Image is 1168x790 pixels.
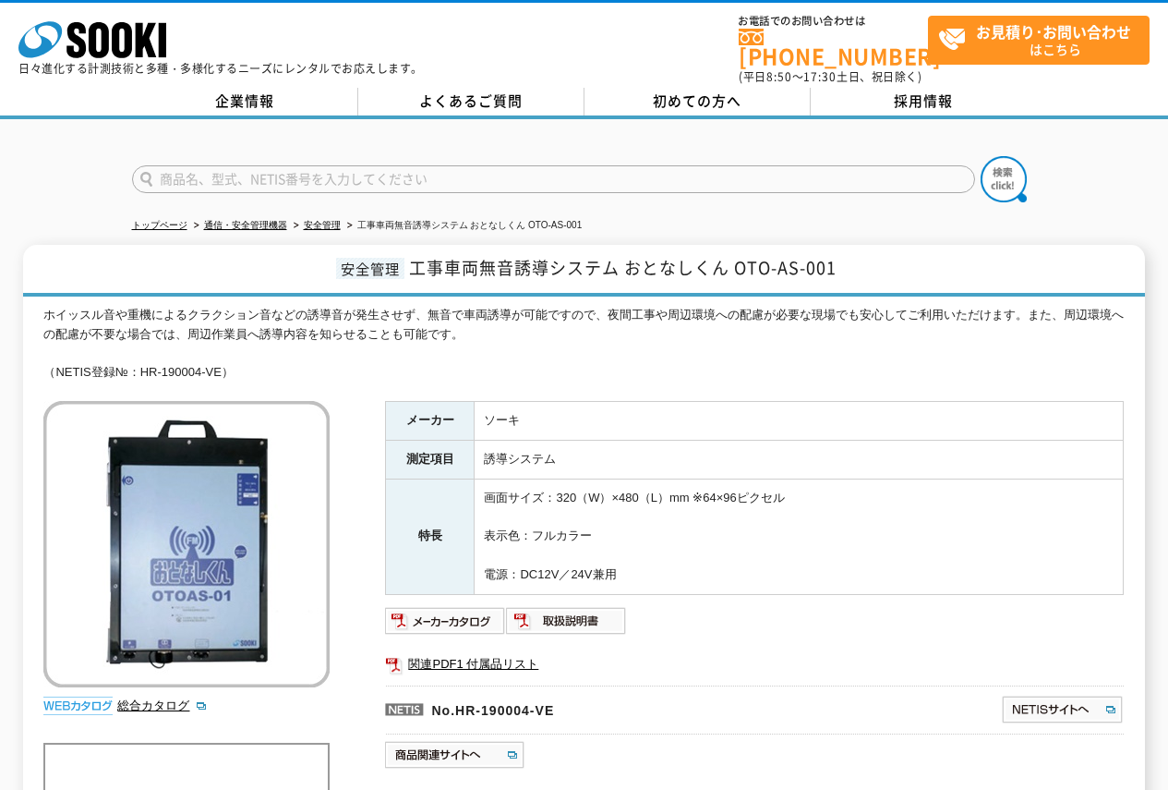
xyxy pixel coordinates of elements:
td: 誘導システム [475,440,1124,479]
p: No.HR-190004-VE [385,686,823,730]
li: 工事車両無音誘導システム おとなしくん OTO-AS-001 [343,216,583,236]
input: 商品名、型式、NETIS番号を入力してください [132,165,975,193]
a: 通信・安全管理機器 [204,220,287,230]
a: 採用情報 [811,88,1037,115]
a: 企業情報 [132,88,358,115]
a: よくあるご質問 [358,88,584,115]
td: 画面サイズ：320（W）×480（L）mm ※64×96ピクセル 表示色：フルカラー 電源：DC12V／24V兼用 [475,479,1124,594]
img: 商品関連サイトへ [385,740,526,770]
a: 取扱説明書 [506,618,627,632]
img: NETISサイトへ [1001,695,1124,724]
p: 日々進化する計測技術と多種・多様化するニーズにレンタルでお応えします。 [18,63,423,74]
a: 初めての方へ [584,88,811,115]
a: 総合カタログ [117,699,208,712]
span: (平日 ～ 土日、祝日除く) [739,68,921,85]
img: btn_search.png [981,156,1027,202]
span: 工事車両無音誘導システム おとなしくん OTO-AS-001 [409,255,837,280]
span: はこちら [938,17,1149,63]
div: ホイッスル音や重機によるクラクション音などの誘導音が発生させず、無音で車両誘導が可能ですので、夜間工事や周辺環境への配慮が必要な現場でも安心してご利用いただけます。また、周辺環境への配慮が不要な... [43,306,1124,383]
strong: お見積り･お問い合わせ [976,20,1131,43]
span: 初めての方へ [653,91,741,111]
a: [PHONE_NUMBER] [739,29,928,67]
span: お電話でのお問い合わせは [739,16,928,27]
span: 安全管理 [336,258,404,279]
a: 安全管理 [304,220,341,230]
th: 測定項目 [386,440,475,479]
span: 17:30 [803,68,837,85]
img: 取扱説明書 [506,606,627,636]
img: メーカーカタログ [385,606,506,636]
a: メーカーカタログ [385,618,506,632]
a: トップページ [132,220,187,230]
img: 工事車両無音誘導システム おとなしくん OTO-AS-001 [43,401,330,687]
img: webカタログ [43,697,113,715]
th: 特長 [386,479,475,594]
th: メーカー [386,402,475,441]
a: お見積り･お問い合わせはこちら [928,16,1150,65]
span: 8:50 [766,68,792,85]
a: 関連PDF1 付属品リスト [385,652,1124,676]
td: ソーキ [475,402,1124,441]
